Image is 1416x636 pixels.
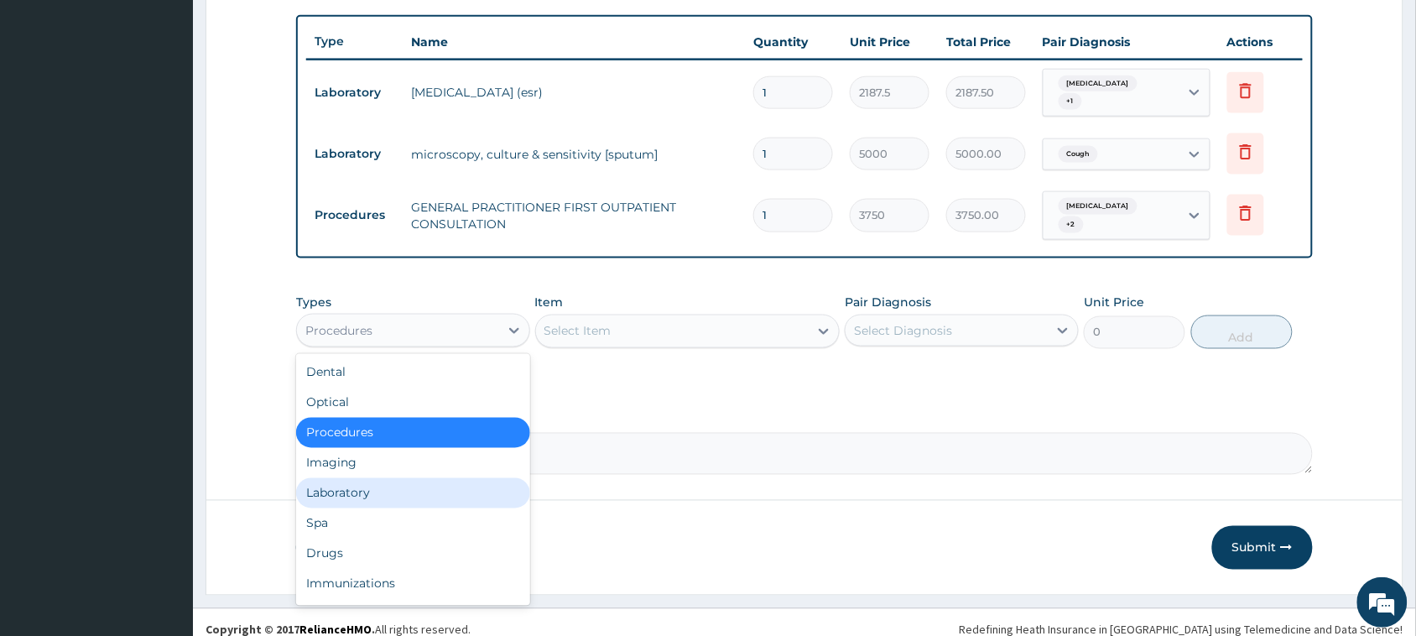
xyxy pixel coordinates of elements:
[97,211,232,381] span: We're online!
[306,26,403,57] th: Type
[1059,76,1137,92] span: [MEDICAL_DATA]
[403,190,745,241] td: GENERAL PRACTITIONER FIRST OUTPATIENT CONSULTATION
[535,294,564,310] label: Item
[854,322,952,339] div: Select Diagnosis
[1084,294,1144,310] label: Unit Price
[1212,526,1313,570] button: Submit
[1059,198,1137,215] span: [MEDICAL_DATA]
[296,357,530,388] div: Dental
[87,94,282,116] div: Chat with us now
[296,508,530,539] div: Spa
[296,448,530,478] div: Imaging
[296,569,530,599] div: Immunizations
[306,200,403,231] td: Procedures
[1219,25,1303,59] th: Actions
[403,76,745,109] td: [MEDICAL_DATA] (esr)
[296,409,1313,424] label: Comment
[296,418,530,448] div: Procedures
[1059,146,1098,163] span: Cough
[1059,93,1082,110] span: + 1
[306,77,403,108] td: Laboratory
[1191,315,1293,349] button: Add
[306,138,403,169] td: Laboratory
[1059,216,1084,233] span: + 2
[544,323,612,340] div: Select Item
[296,295,331,310] label: Types
[305,322,372,339] div: Procedures
[745,25,841,59] th: Quantity
[8,458,320,517] textarea: Type your message and hit 'Enter'
[296,478,530,508] div: Laboratory
[845,294,931,310] label: Pair Diagnosis
[275,8,315,49] div: Minimize live chat window
[296,599,530,629] div: Others
[296,539,530,569] div: Drugs
[403,138,745,171] td: microscopy, culture & sensitivity [sputum]
[938,25,1034,59] th: Total Price
[403,25,745,59] th: Name
[31,84,68,126] img: d_794563401_company_1708531726252_794563401
[296,388,530,418] div: Optical
[1034,25,1219,59] th: Pair Diagnosis
[841,25,938,59] th: Unit Price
